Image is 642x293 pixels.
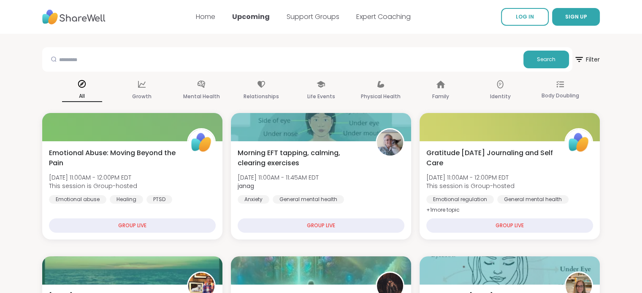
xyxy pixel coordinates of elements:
[49,218,216,233] div: GROUP LIVE
[361,91,401,102] p: Physical Health
[62,91,102,102] p: All
[307,91,335,102] p: Life Events
[49,148,178,168] span: Emotional Abuse: Moving Beyond the Pain
[232,12,270,22] a: Upcoming
[426,148,555,168] span: Gratitude [DATE] Journaling and Self Care
[132,91,152,102] p: Growth
[426,218,593,233] div: GROUP LIVE
[565,13,587,20] span: SIGN UP
[238,218,404,233] div: GROUP LIVE
[537,56,555,63] span: Search
[574,49,600,70] span: Filter
[426,173,515,182] span: [DATE] 11:00AM - 12:00PM EDT
[238,173,319,182] span: [DATE] 11:00AM - 11:45AM EDT
[574,47,600,72] button: Filter
[432,91,449,102] p: Family
[146,195,172,204] div: PTSD
[49,182,137,190] span: This session is Group-hosted
[238,195,269,204] div: Anxiety
[196,12,215,22] a: Home
[42,5,106,29] img: ShareWell Nav Logo
[426,195,494,204] div: Emotional regulation
[501,8,549,26] a: LOG IN
[377,129,403,156] img: janag
[238,182,254,190] b: janag
[523,51,569,68] button: Search
[49,173,137,182] span: [DATE] 11:00AM - 12:00PM EDT
[49,195,106,204] div: Emotional abuse
[110,195,143,204] div: Healing
[356,12,411,22] a: Expert Coaching
[497,195,569,204] div: General mental health
[541,91,579,101] p: Body Doubling
[183,91,220,102] p: Mental Health
[287,12,339,22] a: Support Groups
[188,129,214,156] img: ShareWell
[273,195,344,204] div: General mental health
[490,91,511,102] p: Identity
[552,8,600,26] button: SIGN UP
[566,129,592,156] img: ShareWell
[238,148,366,168] span: Morning EFT tapping, calming, clearing exercises
[426,182,515,190] span: This session is Group-hosted
[244,91,279,102] p: Relationships
[516,13,534,20] span: LOG IN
